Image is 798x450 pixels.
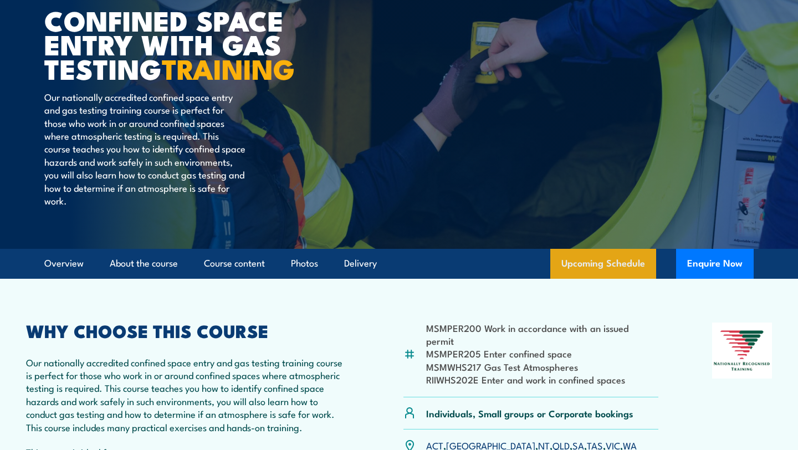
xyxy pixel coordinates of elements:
button: Enquire Now [676,249,754,279]
a: Course content [204,249,265,278]
strong: TRAINING [162,47,295,89]
h1: Confined Space Entry with Gas Testing [44,8,318,80]
p: Individuals, Small groups or Corporate bookings [426,407,633,420]
a: Delivery [344,249,377,278]
li: MSMPER200 Work in accordance with an issued permit [426,321,658,347]
a: About the course [110,249,178,278]
li: MSMPER205 Enter confined space [426,347,658,360]
li: RIIWHS202E Enter and work in confined spaces [426,373,658,386]
p: Our nationally accredited confined space entry and gas testing training course is perfect for tho... [26,356,350,433]
a: Photos [291,249,318,278]
img: Nationally Recognised Training logo. [712,323,772,379]
a: Upcoming Schedule [550,249,656,279]
a: Overview [44,249,84,278]
li: MSMWHS217 Gas Test Atmospheres [426,360,658,373]
p: Our nationally accredited confined space entry and gas testing training course is perfect for tho... [44,90,247,207]
h2: WHY CHOOSE THIS COURSE [26,323,350,338]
